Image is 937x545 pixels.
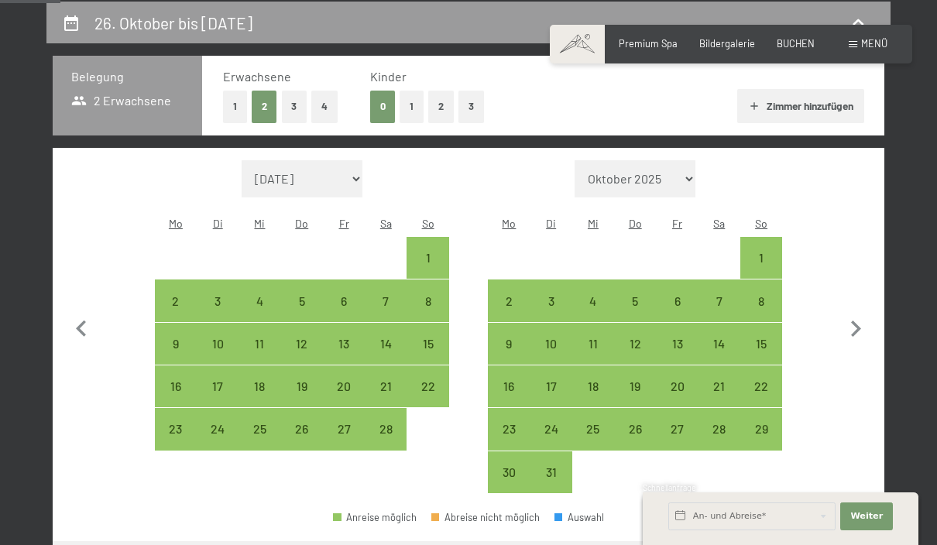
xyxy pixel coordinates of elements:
div: Anreise möglich [698,323,740,365]
div: Anreise möglich [197,323,239,365]
div: Fri Mar 13 2026 [656,323,698,365]
div: Mon Feb 23 2026 [155,408,197,450]
a: BUCHEN [777,37,815,50]
div: Sat Mar 07 2026 [698,279,740,321]
button: 3 [282,91,307,122]
div: Anreise möglich [656,365,698,407]
div: 27 [657,423,696,461]
div: Tue Mar 24 2026 [530,408,572,450]
div: 31 [532,466,571,505]
div: Anreise möglich [740,237,782,279]
abbr: Freitag [339,217,349,230]
div: Sun Mar 29 2026 [740,408,782,450]
div: Anreise möglich [281,279,323,321]
div: Tue Feb 10 2026 [197,323,239,365]
div: 14 [700,338,739,376]
div: Anreise möglich [197,408,239,450]
div: 9 [156,338,195,376]
div: Anreise möglich [698,279,740,321]
span: Menü [861,37,887,50]
button: Vorheriger Monat [65,160,98,494]
div: Anreise möglich [656,323,698,365]
div: Anreise möglich [281,408,323,450]
div: Sun Feb 15 2026 [407,323,448,365]
div: Anreise möglich [614,408,656,450]
div: Anreise möglich [323,323,365,365]
div: 2 [489,295,528,334]
div: Anreise möglich [407,365,448,407]
div: 10 [198,338,237,376]
div: Fri Mar 06 2026 [656,279,698,321]
abbr: Dienstag [213,217,223,230]
div: Anreise möglich [740,408,782,450]
abbr: Donnerstag [629,217,642,230]
div: 25 [240,423,279,461]
div: Mon Mar 02 2026 [488,279,530,321]
div: Wed Feb 18 2026 [239,365,280,407]
div: Anreise möglich [698,365,740,407]
div: 15 [408,338,447,376]
div: 3 [198,295,237,334]
span: Kinder [370,69,407,84]
div: 6 [657,295,696,334]
div: Anreise möglich [572,408,614,450]
div: Anreise möglich [530,279,572,321]
div: Anreise möglich [155,408,197,450]
span: 2 Erwachsene [71,92,171,109]
div: Anreise möglich [488,365,530,407]
div: 11 [574,338,613,376]
div: Anreise möglich [740,365,782,407]
div: 14 [366,338,405,376]
span: Weiter [850,510,883,523]
div: Anreise möglich [488,408,530,450]
div: 19 [616,380,654,419]
div: Anreise möglich [197,279,239,321]
abbr: Mittwoch [254,217,265,230]
div: 13 [324,338,363,376]
div: 27 [324,423,363,461]
abbr: Montag [169,217,183,230]
div: Fri Mar 27 2026 [656,408,698,450]
div: 8 [742,295,781,334]
div: Anreise möglich [698,408,740,450]
div: Sun Mar 15 2026 [740,323,782,365]
div: Anreise möglich [614,323,656,365]
div: Sun Mar 01 2026 [740,237,782,279]
div: Anreise möglich [323,408,365,450]
div: 16 [156,380,195,419]
div: Wed Feb 25 2026 [239,408,280,450]
div: Wed Feb 04 2026 [239,279,280,321]
div: Anreise möglich [572,279,614,321]
div: 6 [324,295,363,334]
div: 23 [489,423,528,461]
div: Anreise möglich [488,323,530,365]
div: Anreise möglich [407,323,448,365]
div: Sun Feb 22 2026 [407,365,448,407]
div: Anreise möglich [407,279,448,321]
div: Anreise möglich [323,365,365,407]
div: Mon Feb 09 2026 [155,323,197,365]
div: 2 [156,295,195,334]
div: Thu Mar 05 2026 [614,279,656,321]
div: 28 [366,423,405,461]
div: Anreise möglich [407,237,448,279]
div: 22 [408,380,447,419]
div: Sat Feb 14 2026 [365,323,407,365]
div: 11 [240,338,279,376]
abbr: Donnerstag [295,217,308,230]
div: Tue Feb 03 2026 [197,279,239,321]
div: Wed Mar 25 2026 [572,408,614,450]
div: Anreise möglich [281,323,323,365]
span: Schnellanfrage [643,483,696,492]
div: Anreise möglich [281,365,323,407]
div: 24 [198,423,237,461]
div: Anreise möglich [365,365,407,407]
div: Sat Feb 21 2026 [365,365,407,407]
div: Tue Feb 24 2026 [197,408,239,450]
div: Mon Feb 02 2026 [155,279,197,321]
div: Fri Mar 20 2026 [656,365,698,407]
a: Premium Spa [619,37,678,50]
div: 26 [283,423,321,461]
div: Anreise möglich [740,279,782,321]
